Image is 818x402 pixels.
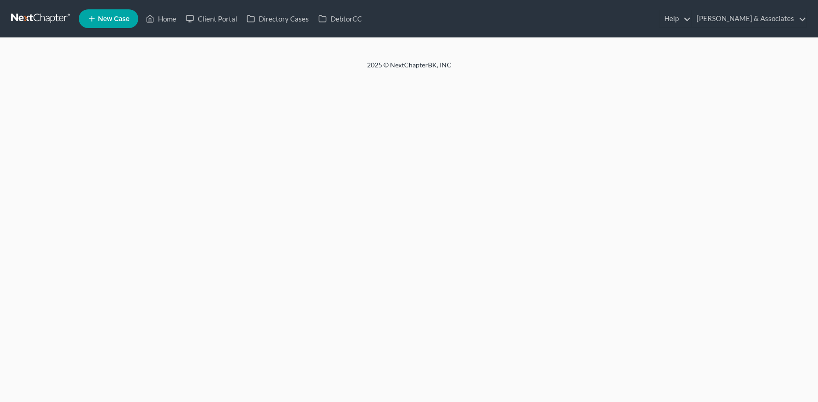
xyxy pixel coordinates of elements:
div: 2025 © NextChapterBK, INC [142,60,676,77]
a: Home [141,10,181,27]
a: [PERSON_NAME] & Associates [692,10,806,27]
a: Help [660,10,691,27]
a: Client Portal [181,10,242,27]
a: DebtorCC [314,10,367,27]
a: Directory Cases [242,10,314,27]
new-legal-case-button: New Case [79,9,138,28]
